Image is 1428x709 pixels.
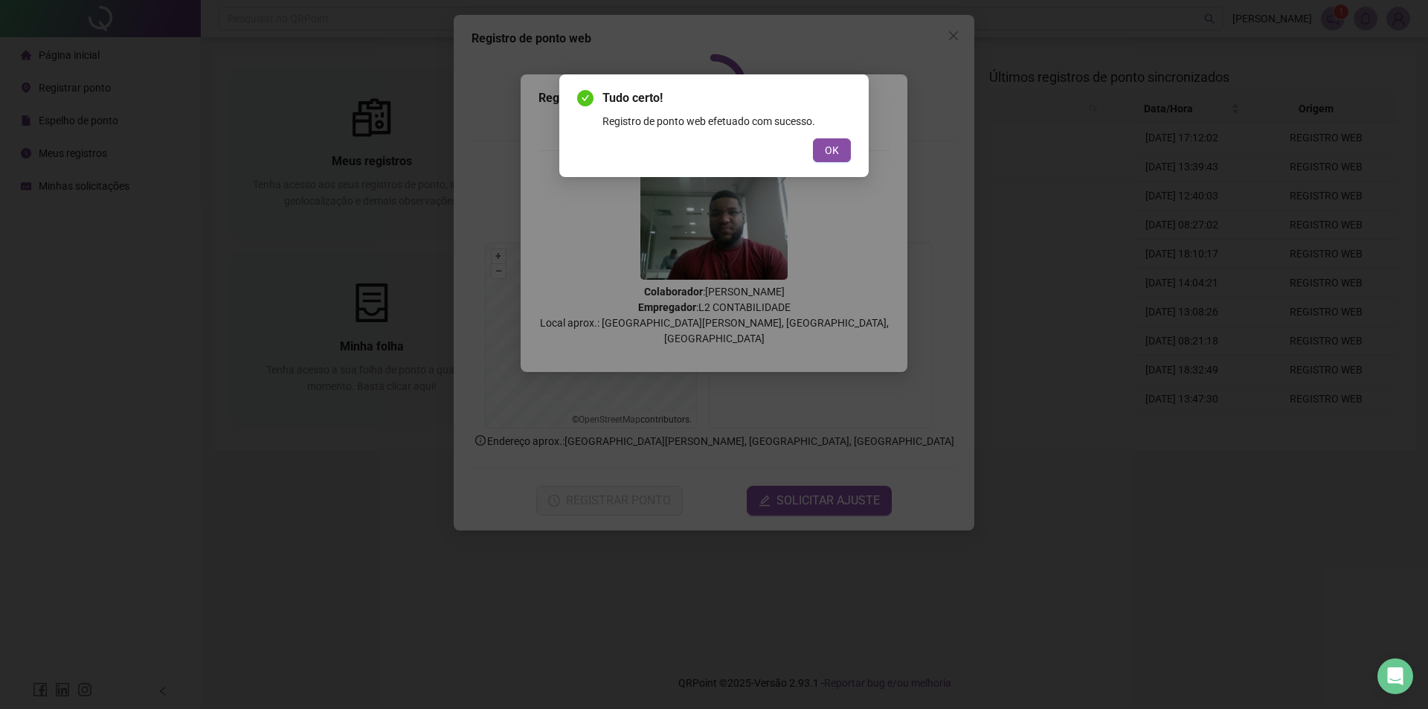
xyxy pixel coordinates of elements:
[602,113,851,129] div: Registro de ponto web efetuado com sucesso.
[602,89,851,107] span: Tudo certo!
[1377,658,1413,694] div: Open Intercom Messenger
[813,138,851,162] button: OK
[577,90,594,106] span: check-circle
[825,142,839,158] span: OK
